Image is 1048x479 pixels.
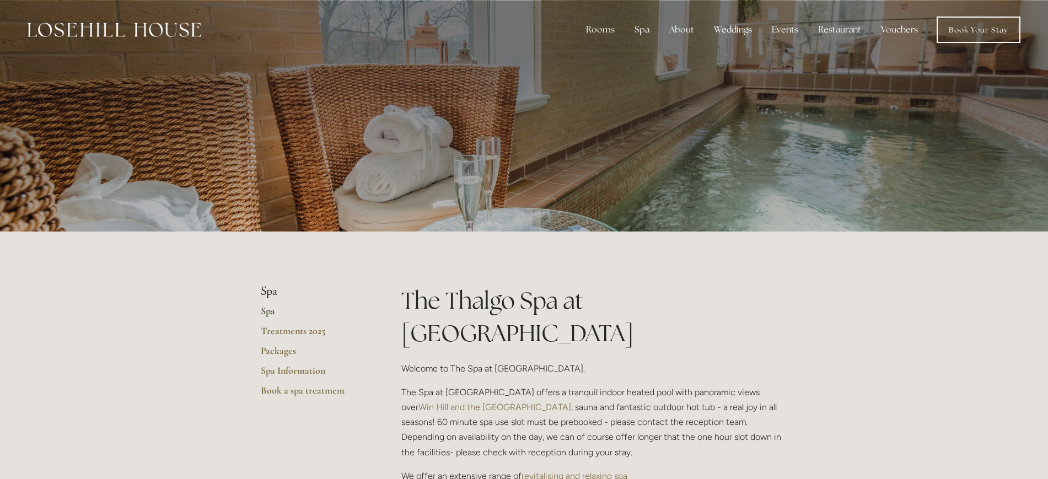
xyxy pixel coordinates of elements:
div: Events [763,19,807,41]
a: Packages [261,345,366,364]
p: The Spa at [GEOGRAPHIC_DATA] offers a tranquil indoor heated pool with panoramic views over , sau... [401,385,788,460]
div: About [660,19,703,41]
li: Spa [261,284,366,299]
a: Win Hill and the [GEOGRAPHIC_DATA] [418,402,571,412]
a: Vouchers [872,19,927,41]
p: Welcome to The Spa at [GEOGRAPHIC_DATA]. [401,361,788,376]
a: Spa Information [261,364,366,384]
div: Rooms [577,19,624,41]
a: Treatments 2025 [261,325,366,345]
img: Losehill House [28,23,201,37]
div: Spa [626,19,658,41]
a: Book Your Stay [937,17,1020,43]
a: Spa [261,305,366,325]
h1: The Thalgo Spa at [GEOGRAPHIC_DATA] [401,284,788,349]
a: Book a spa treatment [261,384,366,404]
div: Restaurant [809,19,870,41]
div: Weddings [705,19,761,41]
